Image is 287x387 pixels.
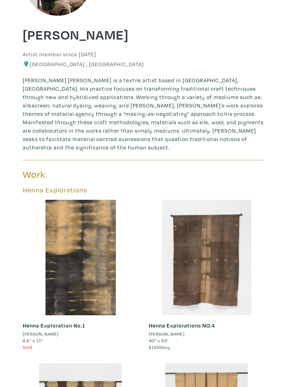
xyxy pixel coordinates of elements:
[23,331,59,337] li: [PERSON_NAME]
[23,344,33,350] span: Sold
[149,338,169,343] span: 40" x 63"
[149,331,264,337] a: [PERSON_NAME]
[23,186,264,194] h5: Henna Explorations
[23,61,264,68] h6: [GEOGRAPHIC_DATA] , [GEOGRAPHIC_DATA]
[149,344,170,350] span: buy
[23,26,264,43] h1: [PERSON_NAME]
[149,331,185,337] li: [PERSON_NAME]
[23,51,96,58] h6: Artist member since [DATE]
[23,338,43,343] span: 8.5" x 11"
[23,76,264,152] p: [PERSON_NAME] [PERSON_NAME] is a textile artist based in [GEOGRAPHIC_DATA], [GEOGRAPHIC_DATA]. Hi...
[149,344,162,350] span: $1500
[149,322,215,329] a: Henna Explorations NO.4
[23,322,85,329] a: Henna Exploration No.1
[23,169,138,181] h3: Work
[23,331,138,337] a: [PERSON_NAME]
